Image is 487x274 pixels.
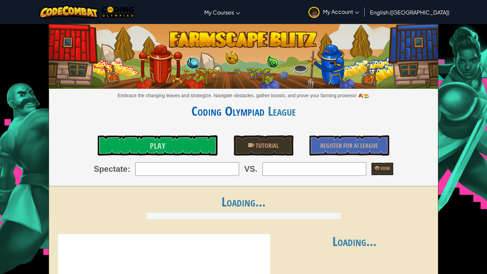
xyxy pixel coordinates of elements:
span: Play [150,140,165,151]
span: View [379,165,390,171]
img: CodeCombat logo [39,5,98,19]
span: Tutorial [254,141,279,150]
p: Embrace the changing leaves and strategize. Navigate obstacles, gather boosts, and prove your far... [49,92,438,99]
span: English ([GEOGRAPHIC_DATA]) [370,9,449,16]
img: avatar [308,7,320,18]
a: My Courses [201,3,243,21]
span: My Account [323,8,359,15]
span: : [127,163,130,175]
a: Register for AI League [309,135,389,156]
span: VS. [244,163,257,175]
span: League [264,102,296,120]
img: Farmscape [49,21,438,89]
a: Coding Olympiad [191,102,264,120]
a: My Account [305,1,363,23]
img: MTO Coding Olympiad logo [102,7,134,18]
h1: Loading... [49,195,438,209]
a: Tutorial [234,135,294,156]
span: My Courses [204,9,234,16]
a: English ([GEOGRAPHIC_DATA]) [367,3,453,21]
span: Spectate [94,163,127,175]
span: Register for AI League [320,141,378,150]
